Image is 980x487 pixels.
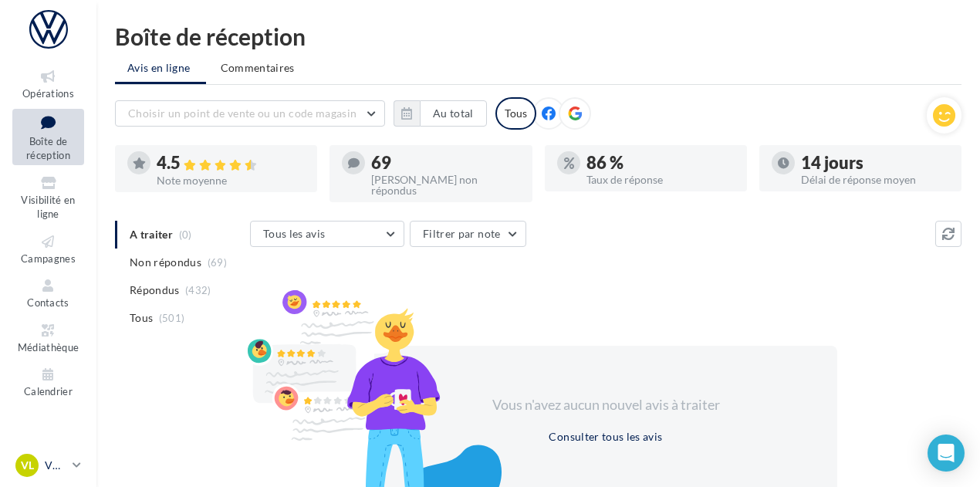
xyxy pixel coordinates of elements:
button: Au total [394,100,487,127]
a: Contacts [12,274,84,312]
a: Visibilité en ligne [12,171,84,224]
div: 69 [371,154,519,171]
div: Taux de réponse [586,174,735,185]
p: VW Lyon 7 [45,458,66,473]
button: Consulter tous les avis [542,428,668,446]
div: 14 jours [801,154,949,171]
span: (432) [185,284,211,296]
div: Tous [495,97,536,130]
span: Tous [130,310,153,326]
span: Opérations [22,87,74,100]
div: Note moyenne [157,175,305,186]
a: Campagnes [12,230,84,268]
span: Campagnes [21,252,76,265]
span: Tous les avis [263,227,326,240]
span: Visibilité en ligne [21,194,75,221]
span: Non répondus [130,255,201,270]
span: Médiathèque [18,341,79,353]
a: Calendrier [12,363,84,401]
span: VL [21,458,34,473]
span: (501) [159,312,185,324]
span: Boîte de réception [26,135,70,162]
button: Filtrer par note [410,221,526,247]
span: Choisir un point de vente ou un code magasin [128,107,357,120]
span: (69) [208,256,227,269]
span: Contacts [27,296,69,309]
a: VL VW Lyon 7 [12,451,84,480]
a: Boîte de réception [12,109,84,165]
div: Open Intercom Messenger [928,435,965,472]
span: Commentaires [221,60,295,76]
div: 86 % [586,154,735,171]
div: Boîte de réception [115,25,961,48]
span: Répondus [130,282,180,298]
span: Calendrier [24,385,73,397]
div: Délai de réponse moyen [801,174,949,185]
button: Choisir un point de vente ou un code magasin [115,100,385,127]
div: Vous n'avez aucun nouvel avis à traiter [473,395,738,415]
div: [PERSON_NAME] non répondus [371,174,519,196]
button: Tous les avis [250,221,404,247]
button: Au total [420,100,487,127]
a: Opérations [12,65,84,103]
a: Médiathèque [12,319,84,357]
div: 4.5 [157,154,305,172]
